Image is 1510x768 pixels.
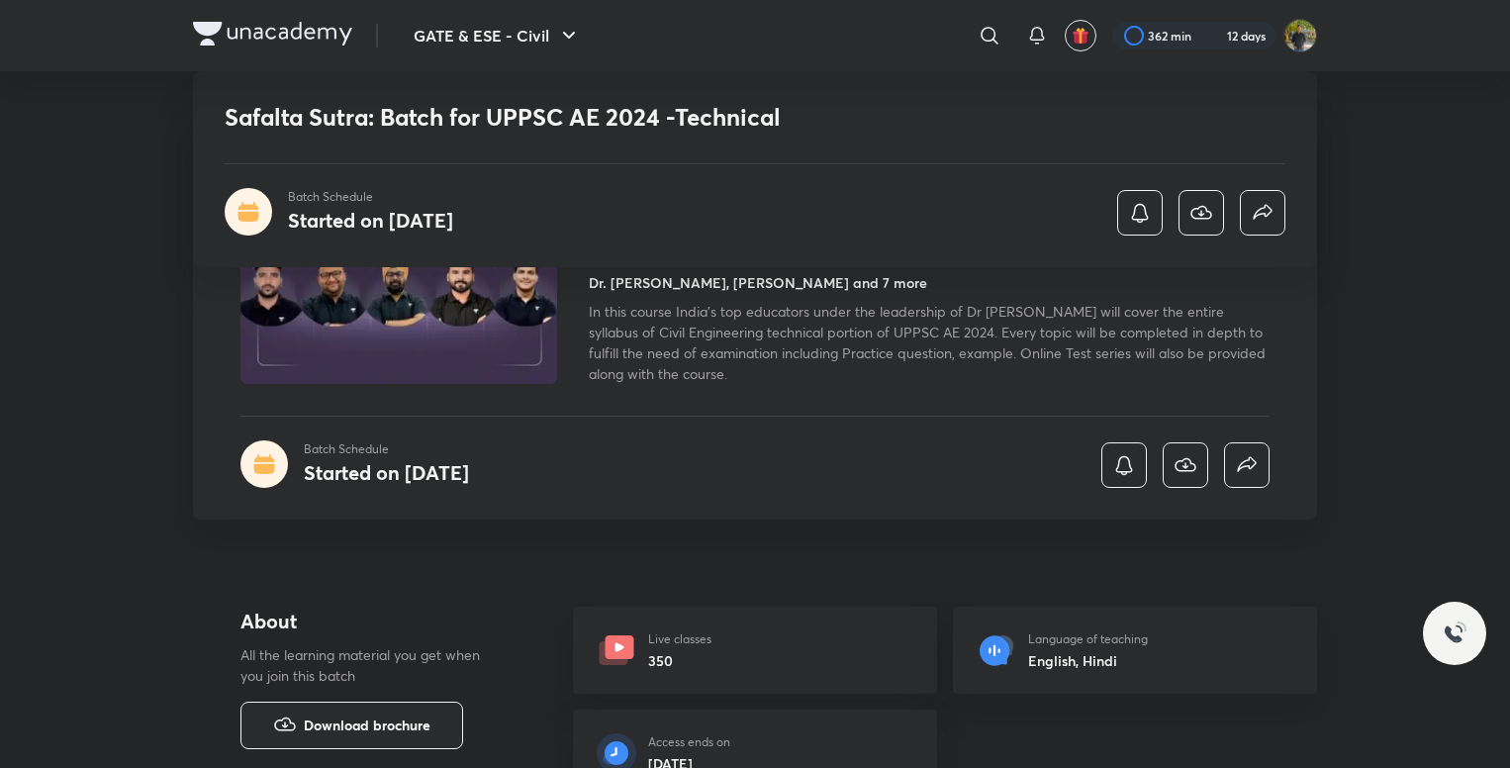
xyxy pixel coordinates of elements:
[237,204,560,386] img: Thumbnail
[1203,26,1223,46] img: streak
[589,272,927,293] h4: Dr. [PERSON_NAME], [PERSON_NAME] and 7 more
[1028,630,1148,648] p: Language of teaching
[193,22,352,50] a: Company Logo
[1283,19,1317,52] img: shubham rawat
[304,715,430,736] span: Download brochure
[1028,650,1148,671] h6: English, Hindi
[240,702,463,749] button: Download brochure
[240,607,510,636] h4: About
[1072,27,1089,45] img: avatar
[402,16,593,55] button: GATE & ESE - Civil
[589,302,1266,383] span: In this course India's top educators under the leadership of Dr [PERSON_NAME] will cover the enti...
[648,630,711,648] p: Live classes
[288,188,453,206] p: Batch Schedule
[648,733,730,751] p: Access ends on
[648,650,711,671] h6: 350
[193,22,352,46] img: Company Logo
[288,207,453,234] h4: Started on [DATE]
[304,440,469,458] p: Batch Schedule
[1065,20,1096,51] button: avatar
[240,644,496,686] p: All the learning material you get when you join this batch
[225,103,999,132] h1: Safalta Sutra: Batch for UPPSC AE 2024 -Technical
[304,459,469,486] h4: Started on [DATE]
[1443,622,1466,645] img: ttu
